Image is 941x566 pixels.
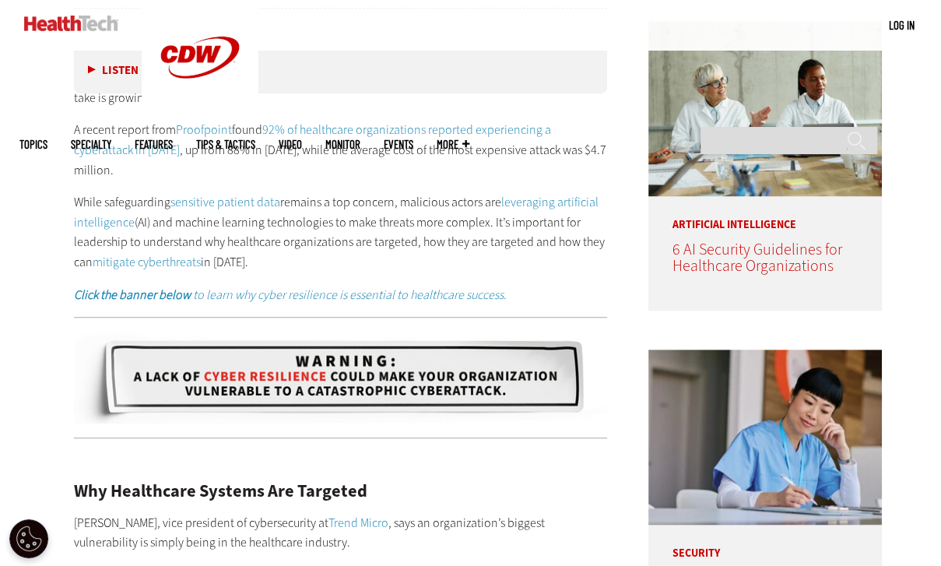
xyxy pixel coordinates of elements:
[9,519,48,558] div: Cookie Settings
[328,515,388,531] a: Trend Micro
[19,139,47,150] span: Topics
[196,139,255,150] a: Tips & Tactics
[325,139,360,150] a: MonITor
[889,17,915,33] div: User menu
[74,483,608,500] h2: Why Healthcare Systems Are Targeted
[648,350,882,525] img: nurse studying on computer
[279,139,302,150] a: Video
[74,192,608,272] p: While safeguarding remains a top concern, malicious actors are (AI) and machine learning technolo...
[672,239,841,276] a: 6 AI Security Guidelines for Healthcare Organizations
[24,16,118,31] img: Home
[93,254,201,270] a: mitigate cyberthreats
[71,139,111,150] span: Specialty
[170,194,280,210] a: sensitive patient data
[74,287,191,303] strong: Click the banner below
[193,287,507,303] em: to learn why cyber resilience is essential to healthcare success.
[9,519,48,558] button: Open Preferences
[142,103,258,119] a: CDW
[135,139,173,150] a: Features
[74,287,507,303] a: Click the banner below to learn why cyber resilience is essential to healthcare success.
[648,196,882,230] p: Artificial Intelligence
[74,513,608,553] p: [PERSON_NAME], vice president of cybersecurity at , says an organization’s biggest vulnerability ...
[648,525,882,559] p: Security
[889,18,915,32] a: Log in
[437,139,469,150] span: More
[74,194,599,230] a: leveraging artificial intelligence
[74,332,608,424] img: x-cyberresillience2-static-2024-na-desktop
[384,139,413,150] a: Events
